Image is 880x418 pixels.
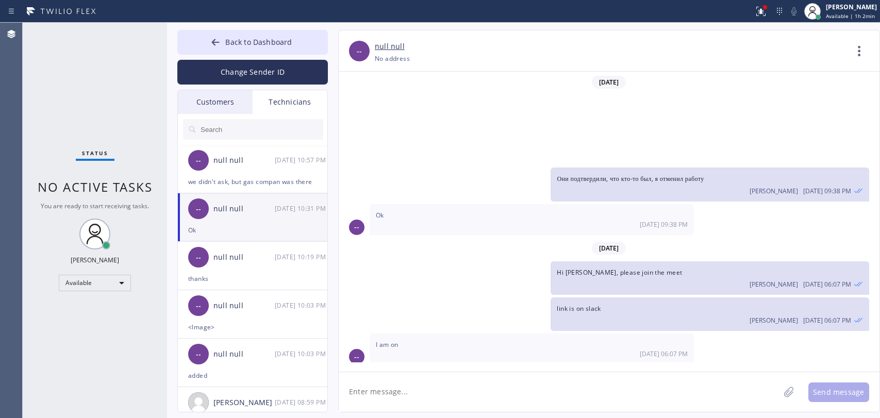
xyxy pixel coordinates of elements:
[551,95,869,129] div: 08/04/2025 9:22 AM
[196,155,201,166] span: --
[557,174,704,183] span: Они подтвердили, что кто-то был, я отменил работу
[188,370,317,381] div: added
[370,333,694,364] div: 08/08/2025 9:07 AM
[275,203,328,214] div: 08/11/2025 9:31 AM
[551,261,869,295] div: 08/08/2025 9:07 AM
[376,211,384,220] span: Ok
[592,76,626,89] span: [DATE]
[557,102,656,111] span: Hi, this is [PERSON_NAME] again
[177,30,328,55] button: Back to Dashboard
[551,131,869,165] div: 08/04/2025 9:22 AM
[213,155,275,166] div: null null
[557,304,601,313] span: link is on slack
[188,224,317,236] div: Ok
[275,251,328,263] div: 08/11/2025 9:19 AM
[188,392,209,413] img: user.png
[375,53,410,64] div: No address
[826,3,877,11] div: [PERSON_NAME]
[71,256,119,264] div: [PERSON_NAME]
[551,297,869,331] div: 08/08/2025 9:07 AM
[253,90,327,114] div: Technicians
[275,396,328,408] div: 08/11/2025 9:59 AM
[803,280,851,289] span: [DATE] 06:07 PM
[375,41,405,53] a: null null
[826,12,875,20] span: Available | 1h 2min
[177,60,328,85] button: Change Sender ID
[200,119,323,140] input: Search
[188,273,317,285] div: thanks
[640,349,688,358] span: [DATE] 06:07 PM
[750,316,798,325] span: [PERSON_NAME]
[749,150,798,159] span: [PERSON_NAME]
[592,242,626,255] span: [DATE]
[225,37,292,47] span: Back to Dashboard
[803,187,851,195] span: [DATE] 09:38 PM
[178,90,253,114] div: Customers
[275,154,328,166] div: 08/11/2025 9:57 AM
[82,149,108,157] span: Status
[213,203,275,215] div: null null
[787,4,801,19] button: Mute
[188,176,317,188] div: we didn't ask, but gas compan was there
[59,275,131,291] div: Available
[41,202,149,210] span: You are ready to start receiving tasks.
[803,150,851,159] span: [DATE] 01:22 AM
[196,252,201,263] span: --
[370,204,694,235] div: 08/05/2025 9:38 AM
[551,168,869,201] div: 08/05/2025 9:38 AM
[808,382,869,402] button: Send message
[803,114,851,123] span: [DATE] 01:22 AM
[750,187,798,195] span: [PERSON_NAME]
[213,252,275,263] div: null null
[376,340,399,349] span: I am on
[354,351,359,363] span: --
[38,178,153,195] span: No active tasks
[196,203,201,215] span: --
[749,114,798,123] span: [PERSON_NAME]
[275,348,328,360] div: 08/11/2025 9:03 AM
[357,45,362,57] span: --
[196,348,201,360] span: --
[750,280,798,289] span: [PERSON_NAME]
[213,300,275,312] div: null null
[196,300,201,312] span: --
[640,220,688,229] span: [DATE] 09:38 PM
[275,299,328,311] div: 08/11/2025 9:03 AM
[803,316,851,325] span: [DATE] 06:07 PM
[188,321,317,333] div: <Image>
[557,138,626,147] span: [URL][DOMAIN_NAME]
[213,397,275,409] div: [PERSON_NAME]
[213,348,275,360] div: null null
[557,268,682,277] span: Hi [PERSON_NAME], please join the meet
[354,221,359,233] span: --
